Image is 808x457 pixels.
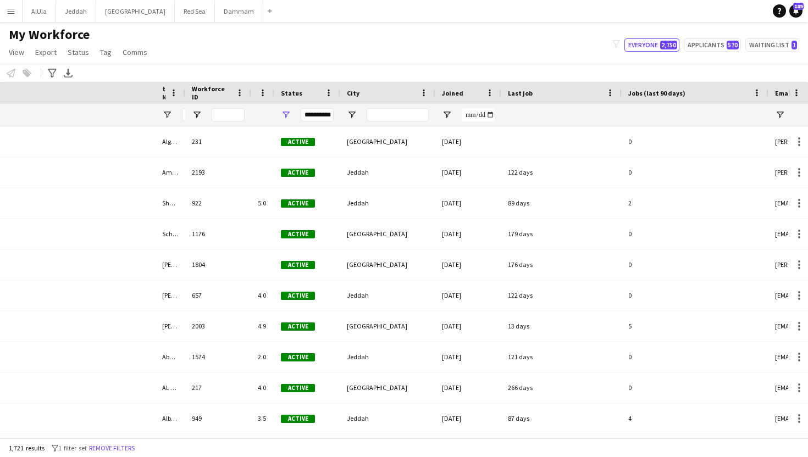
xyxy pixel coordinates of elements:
[251,372,274,403] div: 4.0
[347,110,357,120] button: Open Filter Menu
[775,110,785,120] button: Open Filter Menu
[624,38,679,52] button: Everyone2,750
[622,188,768,218] div: 2
[23,1,56,22] button: AlUla
[185,219,251,249] div: 1176
[156,372,185,403] div: AL Abdullah
[63,45,93,59] a: Status
[281,353,315,361] span: Active
[185,157,251,187] div: 2193
[435,157,501,187] div: [DATE]
[340,280,435,310] div: Jeddah
[775,89,793,97] span: Email
[340,372,435,403] div: [GEOGRAPHIC_DATA]
[435,403,501,433] div: [DATE]
[462,108,495,121] input: Joined Filter Input
[340,188,435,218] div: Jeddah
[215,1,263,22] button: Dammam
[251,280,274,310] div: 4.0
[185,188,251,218] div: 922
[182,108,187,121] input: Last Name Filter Input
[501,311,622,341] div: 13 days
[156,188,185,218] div: Shakir
[35,47,57,57] span: Export
[281,322,315,331] span: Active
[251,403,274,433] div: 3.5
[281,292,315,300] span: Active
[435,280,501,310] div: [DATE]
[501,249,622,280] div: 176 days
[251,342,274,372] div: 2.0
[622,157,768,187] div: 0
[185,403,251,433] div: 949
[501,219,622,249] div: 179 days
[501,372,622,403] div: 266 days
[68,47,89,57] span: Status
[367,108,429,121] input: City Filter Input
[501,342,622,372] div: 121 days
[162,60,165,126] span: Last Name
[100,47,112,57] span: Tag
[435,219,501,249] div: [DATE]
[622,219,768,249] div: 0
[789,4,803,18] a: 189
[435,249,501,280] div: [DATE]
[96,45,116,59] a: Tag
[185,372,251,403] div: 217
[281,199,315,208] span: Active
[442,89,463,97] span: Joined
[156,311,185,341] div: [PERSON_NAME]
[622,342,768,372] div: 0
[340,342,435,372] div: Jeddah
[156,157,185,187] div: Ammar
[684,38,741,52] button: Applicants570
[62,66,75,80] app-action-btn: Export XLSX
[727,41,739,49] span: 570
[281,169,315,177] span: Active
[622,249,768,280] div: 0
[162,110,172,120] button: Open Filter Menu
[156,126,185,157] div: Alghamdi
[156,342,185,372] div: Abuzaid
[622,403,768,433] div: 4
[442,110,452,120] button: Open Filter Menu
[156,403,185,433] div: Albayoumi
[185,249,251,280] div: 1804
[340,249,435,280] div: [GEOGRAPHIC_DATA]
[622,280,768,310] div: 0
[435,311,501,341] div: [DATE]
[31,45,61,59] a: Export
[281,230,315,238] span: Active
[46,66,59,80] app-action-btn: Advanced filters
[251,311,274,341] div: 4.9
[281,138,315,146] span: Active
[192,110,202,120] button: Open Filter Menu
[435,126,501,157] div: [DATE]
[745,38,799,52] button: Waiting list1
[660,41,677,49] span: 2,750
[87,442,137,454] button: Remove filters
[340,219,435,249] div: [GEOGRAPHIC_DATA]
[501,188,622,218] div: 89 days
[501,403,622,433] div: 87 days
[281,415,315,423] span: Active
[175,1,215,22] button: Red Sea
[340,157,435,187] div: Jeddah
[347,89,359,97] span: City
[212,108,245,121] input: Workforce ID Filter Input
[435,188,501,218] div: [DATE]
[123,47,147,57] span: Comms
[156,249,185,280] div: [PERSON_NAME]
[622,311,768,341] div: 5
[185,311,251,341] div: 2003
[340,126,435,157] div: [GEOGRAPHIC_DATA]
[281,89,302,97] span: Status
[435,342,501,372] div: [DATE]
[628,89,685,97] span: Jobs (last 90 days)
[156,219,185,249] div: Schroeder
[185,126,251,157] div: 231
[9,26,90,43] span: My Workforce
[501,157,622,187] div: 122 days
[185,342,251,372] div: 1574
[9,47,24,57] span: View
